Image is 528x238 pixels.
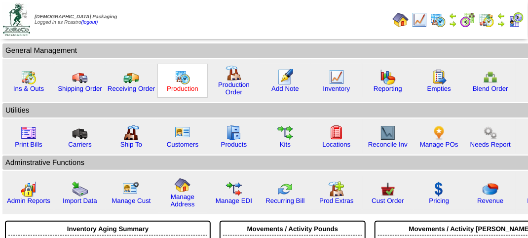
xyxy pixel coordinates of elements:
[63,197,97,204] a: Import Data
[473,85,508,92] a: Blend Order
[449,12,457,20] img: arrowleft.gif
[72,181,88,197] img: import.gif
[216,197,252,204] a: Manage EDI
[58,85,102,92] a: Shipping Order
[380,125,396,141] img: line_graph2.gif
[21,125,37,141] img: invoice2.gif
[167,141,198,148] a: Customers
[175,69,190,85] img: calendarprod.gif
[460,12,476,28] img: calendarblend.gif
[81,20,98,25] a: (logout)
[122,181,141,197] img: managecust.png
[483,181,498,197] img: pie_chart.png
[372,197,404,204] a: Cust Order
[175,125,190,141] img: customers.gif
[479,12,494,28] img: calendarinout.gif
[171,193,195,208] a: Manage Address
[449,20,457,28] img: arrowright.gif
[68,141,91,148] a: Carriers
[319,197,354,204] a: Prod Extras
[21,69,37,85] img: calendarinout.gif
[483,69,498,85] img: network.png
[322,141,350,148] a: Locations
[393,12,409,28] img: home.gif
[431,181,447,197] img: dollar.gif
[329,69,344,85] img: line_graph.gif
[368,141,408,148] a: Reconcile Inv
[470,141,511,148] a: Needs Report
[427,85,451,92] a: Empties
[329,125,344,141] img: locations.gif
[218,81,250,96] a: Production Order
[430,12,446,28] img: calendarprod.gif
[323,85,350,92] a: Inventory
[35,14,117,25] span: Logged in as Rcastro
[123,125,139,141] img: factory2.gif
[226,181,242,197] img: edi.gif
[429,197,450,204] a: Pricing
[497,12,505,20] img: arrowleft.gif
[412,12,427,28] img: line_graph.gif
[277,69,293,85] img: orders.gif
[226,65,242,81] img: factory.gif
[226,125,242,141] img: cabinet.gif
[477,197,503,204] a: Revenue
[175,177,190,193] img: home.gif
[374,85,402,92] a: Reporting
[108,85,155,92] a: Receiving Order
[380,181,396,197] img: cust_order.png
[120,141,142,148] a: Ship To
[13,85,44,92] a: Ins & Outs
[21,181,37,197] img: graph2.png
[167,85,198,92] a: Production
[3,3,30,36] img: zoroco-logo-small.webp
[497,20,505,28] img: arrowright.gif
[72,125,88,141] img: truck3.gif
[271,85,299,92] a: Add Note
[277,125,293,141] img: workflow.gif
[420,141,458,148] a: Manage POs
[508,12,524,28] img: calendarcustomer.gif
[112,197,151,204] a: Manage Cust
[221,141,247,148] a: Products
[431,69,447,85] img: workorder.gif
[265,197,304,204] a: Recurring Bill
[35,14,117,20] span: [DEMOGRAPHIC_DATA] Packaging
[483,125,498,141] img: workflow.png
[380,69,396,85] img: graph.gif
[8,223,207,236] div: Inventory Aging Summary
[280,141,291,148] a: Kits
[15,141,42,148] a: Print Bills
[329,181,344,197] img: prodextras.gif
[277,181,293,197] img: reconcile.gif
[72,69,88,85] img: truck.gif
[223,223,362,236] div: Movements / Activity Pounds
[431,125,447,141] img: po.png
[123,69,139,85] img: truck2.gif
[7,197,50,204] a: Admin Reports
